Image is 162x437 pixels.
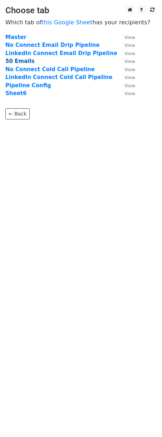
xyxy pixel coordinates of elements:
[5,19,157,26] p: Which tab of has your recipients?
[124,67,135,72] small: View
[5,42,100,48] a: No Connect Email Drip Pipeline
[126,403,162,437] iframe: Chat Widget
[124,35,135,40] small: View
[5,34,27,40] a: Master
[124,91,135,96] small: View
[124,43,135,48] small: View
[5,66,95,73] a: No Connect Cold Call Pipeline
[117,66,135,73] a: View
[124,83,135,88] small: View
[5,90,27,97] a: Sheet6
[42,19,92,26] a: this Google Sheet
[117,58,135,64] a: View
[117,90,135,97] a: View
[5,50,117,57] a: LinkedIn Connect Email Drip Pipeline
[5,74,113,80] a: LinkedIn Connect Cold Call Pipeline
[117,50,135,57] a: View
[5,82,51,89] a: Pipeline Config
[117,74,135,80] a: View
[117,34,135,40] a: View
[124,75,135,80] small: View
[124,51,135,56] small: View
[117,82,135,89] a: View
[5,58,34,64] a: 50 Emails
[5,108,30,119] a: ← Back
[124,59,135,64] small: View
[117,42,135,48] a: View
[5,5,157,16] h3: Choose tab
